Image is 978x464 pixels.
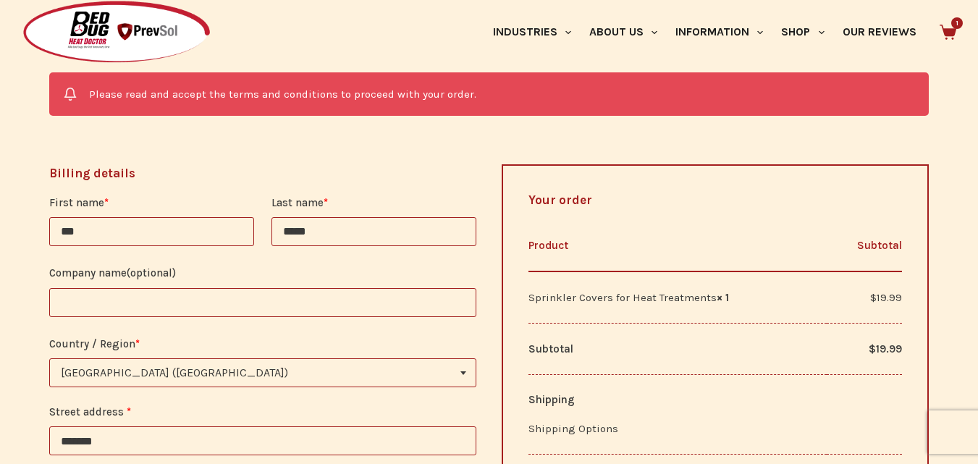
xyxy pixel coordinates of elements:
label: Last name [271,194,476,212]
div: Shipping [528,391,902,409]
label: Shipping Options [528,422,618,435]
bdi: 19.99 [869,342,902,355]
label: Country / Region [49,335,476,353]
label: First name [49,194,254,212]
span: United States (US) [50,359,476,387]
span: $ [870,291,877,304]
th: Product [528,221,827,272]
th: Subtotal [528,324,827,375]
h3: Your order [528,191,902,210]
th: Subtotal [827,221,902,272]
h3: Billing details [49,164,476,183]
button: Open LiveChat chat widget [12,6,55,49]
strong: × 1 [717,291,729,304]
span: (optional) [127,266,176,279]
span: 1 [951,17,963,29]
span: $ [869,342,876,355]
span: Country / Region [49,358,476,387]
label: Street address [49,403,476,421]
a: Please read and accept the terms and conditions to proceed with your order. [89,85,476,104]
label: Company name [49,264,476,282]
bdi: 19.99 [870,291,902,304]
td: Sprinkler Covers for Heat Treatments [528,271,827,323]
